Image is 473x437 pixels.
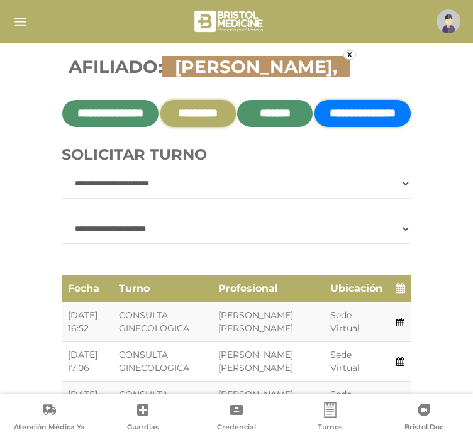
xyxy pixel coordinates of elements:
[318,423,343,434] span: Turnos
[62,302,113,342] td: [DATE] 16:52
[113,275,212,302] th: Turno
[113,342,212,382] td: CONSULTA GINECOLOGICA
[192,6,267,36] img: bristol-medicine-blanco.png
[324,302,389,342] td: Sede Virtual
[212,275,324,302] th: Profesional
[404,423,443,434] span: Bristol Doc
[127,423,159,434] span: Guardias
[169,56,343,77] span: [PERSON_NAME],
[96,402,190,434] a: Guardias
[113,302,212,342] td: CONSULTA GINECOLOGICA
[377,402,470,434] a: Bristol Doc
[324,342,389,382] td: Sede Virtual
[212,302,324,342] td: [PERSON_NAME] [PERSON_NAME]
[212,342,324,382] td: [PERSON_NAME] [PERSON_NAME]
[396,316,404,328] a: Agendar turno
[437,9,460,33] img: profile-placeholder.svg
[113,382,212,421] td: CONSULTA GINECOLOGICA
[324,275,389,302] th: Ubicación
[343,50,356,60] a: x
[62,275,113,302] th: Fecha
[324,382,389,421] td: Sede Virtual
[190,402,284,434] a: Credencial
[212,382,324,421] td: [PERSON_NAME] [PERSON_NAME]
[69,57,404,78] h3: Afiliado:
[217,423,256,434] span: Credencial
[283,402,377,434] a: Turnos
[62,382,113,421] td: [DATE] 17:13
[13,14,28,30] img: Cober_menu-lines-white.svg
[62,342,113,382] td: [DATE] 17:06
[396,356,404,367] a: Agendar turno
[14,423,85,434] span: Atención Médica Ya
[3,402,96,434] a: Atención Médica Ya
[62,146,411,164] h4: Solicitar turno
